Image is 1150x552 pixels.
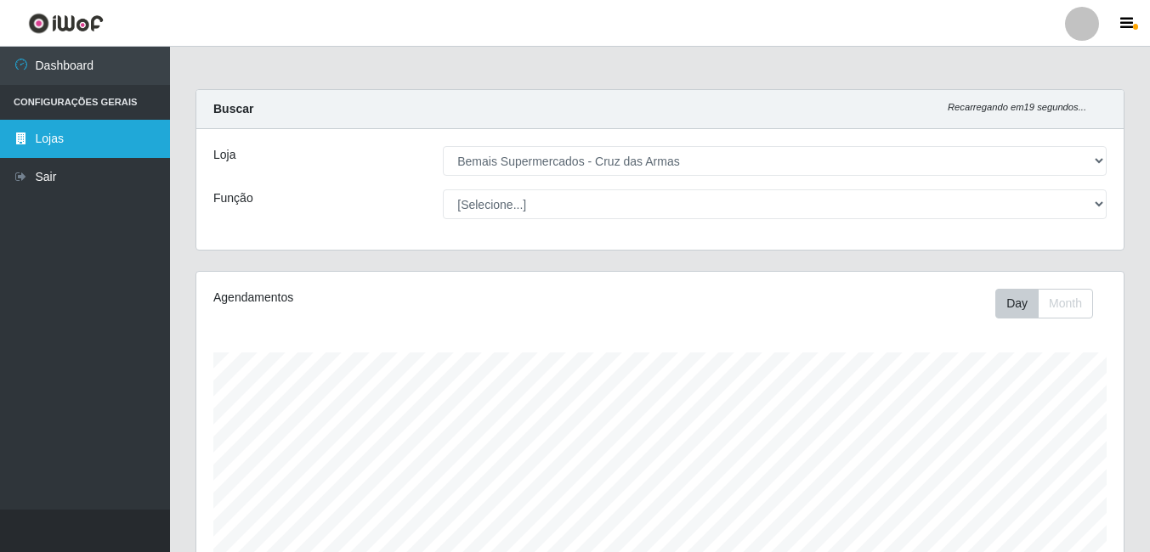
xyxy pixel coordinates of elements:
[1038,289,1093,318] button: Month
[995,289,1093,318] div: First group
[213,289,570,307] div: Agendamentos
[213,146,235,164] label: Loja
[213,102,253,115] strong: Buscar
[213,189,253,207] label: Função
[995,289,1039,318] button: Day
[28,13,104,34] img: CoreUI Logo
[948,102,1086,112] i: Recarregando em 19 segundos...
[995,289,1107,318] div: Toolbar with button groups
